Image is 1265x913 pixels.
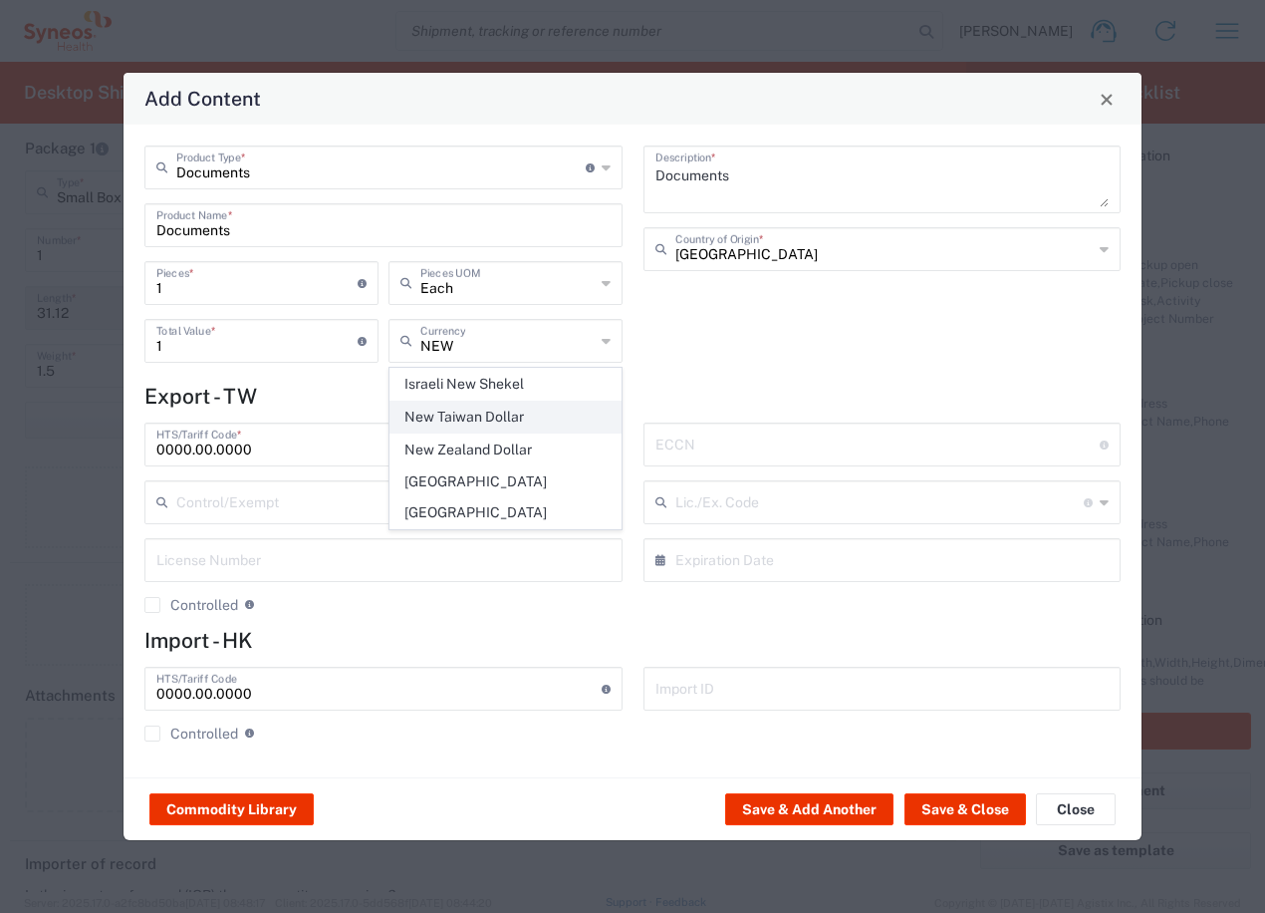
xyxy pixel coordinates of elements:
button: Commodity Library [149,793,314,825]
button: Close [1036,793,1116,825]
button: Close [1093,85,1121,113]
button: Save & Close [904,793,1026,825]
span: New Zealand Dollar [390,435,621,465]
h4: Import - HK [144,628,1121,653]
span: [GEOGRAPHIC_DATA] [GEOGRAPHIC_DATA] [390,466,621,528]
h4: Add Content [144,84,261,113]
span: Israeli New Shekel [390,369,621,400]
button: Save & Add Another [725,793,893,825]
label: Controlled [144,597,238,613]
h4: Export - TW [144,384,1121,409]
label: Controlled [144,726,238,742]
span: New Taiwan Dollar [390,402,621,433]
